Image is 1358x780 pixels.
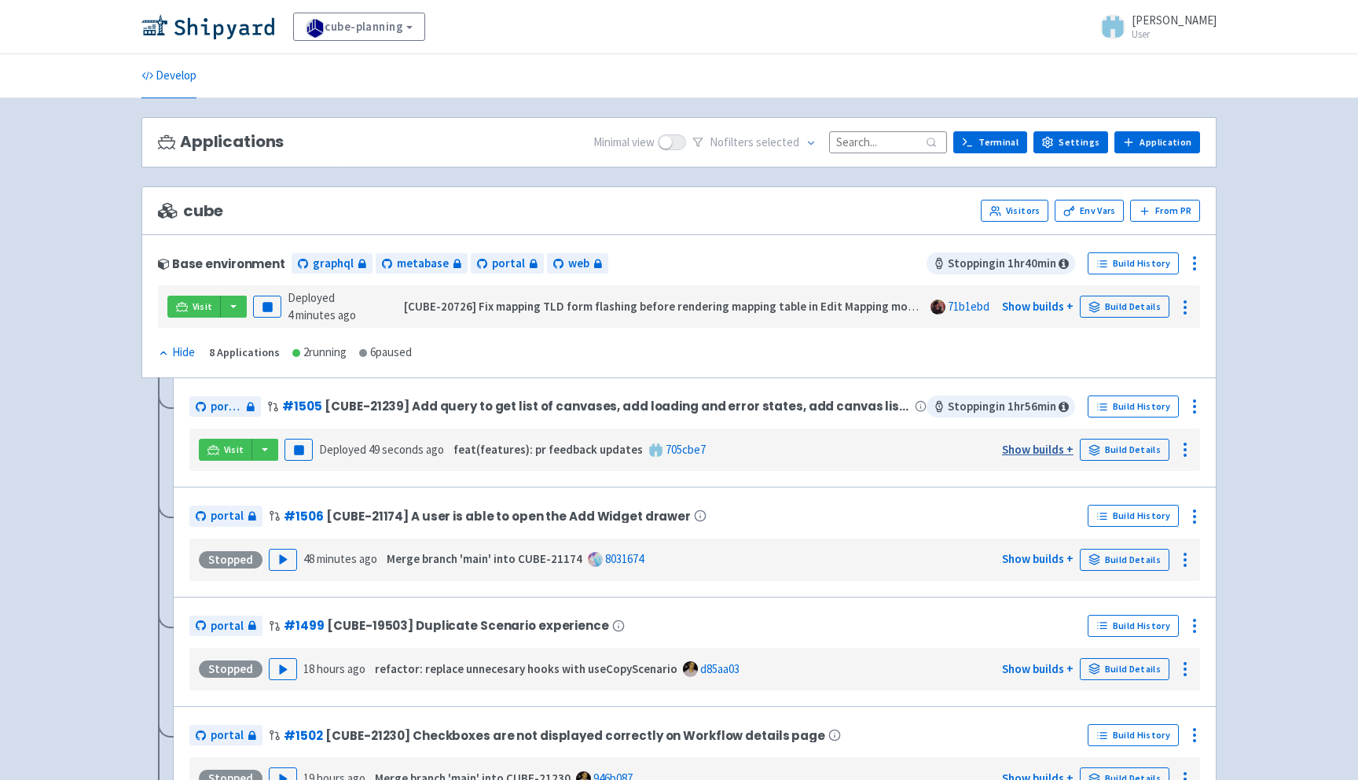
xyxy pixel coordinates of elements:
[376,253,468,274] a: metabase
[605,551,644,566] a: 8031674
[453,442,643,457] strong: feat(features): pr feedback updates
[224,443,244,456] span: Visit
[1091,14,1217,39] a: [PERSON_NAME] User
[167,296,221,318] a: Visit
[193,300,213,313] span: Visit
[568,255,589,273] span: web
[1002,551,1074,566] a: Show builds +
[1080,439,1169,461] a: Build Details
[471,253,544,274] a: portal
[158,133,284,151] h3: Applications
[141,54,196,98] a: Develop
[292,253,373,274] a: graphql
[1080,296,1169,318] a: Build Details
[369,442,444,457] time: 49 seconds ago
[326,510,691,523] span: [CUBE-21174] A user is able to open the Add Widget drawer
[829,131,947,153] input: Search...
[953,131,1027,153] a: Terminal
[189,396,261,418] a: portal
[158,344,195,362] div: Hide
[141,14,274,39] img: Shipyard logo
[211,727,244,745] span: portal
[211,507,244,525] span: portal
[1088,252,1179,274] a: Build History
[189,506,262,527] a: portal
[404,299,963,314] strong: [CUBE-20726] Fix mapping TLD form flashing before rendering mapping table in Edit Mapping mode (#...
[284,727,322,744] a: #1502
[199,551,262,568] div: Stopped
[1002,442,1074,457] a: Show builds +
[284,508,323,524] a: #1506
[253,296,281,318] button: Pause
[293,13,425,41] a: cube-planning
[387,551,582,566] strong: Merge branch 'main' into CUBE-21174
[927,252,1075,274] span: Stopping in 1 hr 40 min
[325,729,824,742] span: [CUBE-21230] Checkboxes are not displayed correctly on Workflow details page
[313,255,354,273] span: graphql
[211,617,244,635] span: portal
[710,134,799,152] span: No filter s
[1080,549,1169,571] a: Build Details
[288,290,356,323] span: Deployed
[303,551,377,566] time: 48 minutes ago
[1130,200,1200,222] button: From PR
[1033,131,1108,153] a: Settings
[948,299,989,314] a: 71b1ebd
[1055,200,1124,222] a: Env Vars
[284,439,313,461] button: Pause
[1114,131,1200,153] a: Application
[199,439,252,461] a: Visit
[1088,396,1179,418] a: Build History
[199,660,262,678] div: Stopped
[158,257,285,270] div: Base environment
[327,619,608,632] span: [CUBE-19503] Duplicate Scenario experience
[303,661,365,676] time: 18 hours ago
[1132,29,1217,39] small: User
[1002,661,1074,676] a: Show builds +
[269,549,297,571] button: Play
[927,396,1075,418] span: Stopping in 1 hr 56 min
[269,658,297,680] button: Play
[284,617,324,634] a: #1499
[359,344,412,362] div: 6 paused
[158,344,196,362] button: Hide
[397,255,449,273] span: metabase
[1088,505,1179,527] a: Build History
[1088,615,1179,637] a: Build History
[666,442,706,457] a: 705cbe7
[547,253,608,274] a: web
[593,134,655,152] span: Minimal view
[288,307,356,322] time: 4 minutes ago
[211,398,242,416] span: portal
[981,200,1048,222] a: Visitors
[375,661,677,676] strong: refactor: replace unnecesary hooks with useCopyScenario
[319,442,444,457] span: Deployed
[282,398,321,414] a: #1505
[1132,13,1217,28] span: [PERSON_NAME]
[1080,658,1169,680] a: Build Details
[756,134,799,149] span: selected
[292,344,347,362] div: 2 running
[1002,299,1074,314] a: Show builds +
[325,399,911,413] span: [CUBE-21239] Add query to get list of canvases, add loading and error states, add canvas list card
[1088,724,1179,746] a: Build History
[189,725,262,746] a: portal
[209,344,280,362] div: 8 Applications
[492,255,525,273] span: portal
[189,616,262,637] a: portal
[158,202,223,220] span: cube
[700,661,740,676] a: d85aa03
